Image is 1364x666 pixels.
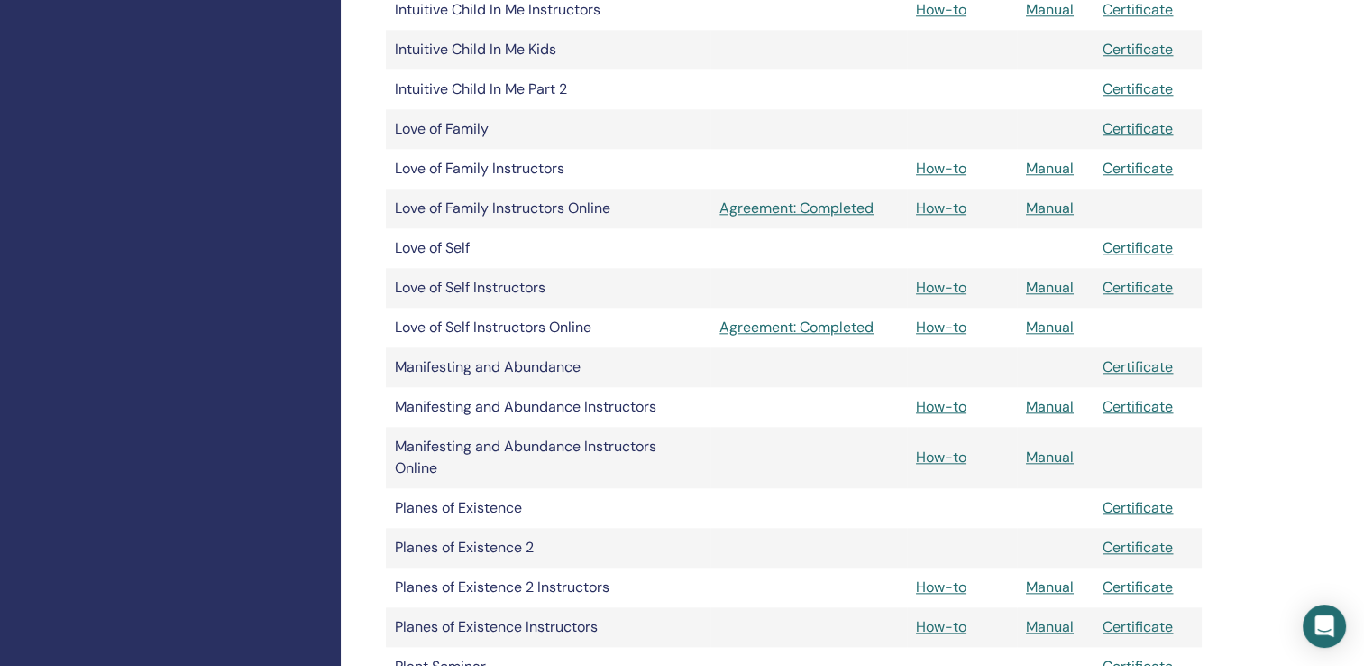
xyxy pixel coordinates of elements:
a: Certificate [1103,397,1173,416]
a: How-to [916,159,966,178]
a: Manual [1026,159,1074,178]
a: Manual [1026,578,1074,597]
a: Certificate [1103,238,1173,257]
a: How-to [916,278,966,297]
a: How-to [916,578,966,597]
a: Certificate [1103,538,1173,557]
td: Planes of Existence Instructors [386,607,710,647]
td: Intuitive Child In Me Kids [386,30,710,69]
td: Love of Family [386,109,710,149]
td: Intuitive Child In Me Part 2 [386,69,710,109]
a: Certificate [1103,119,1173,138]
a: Manual [1026,318,1074,337]
a: How-to [916,318,966,337]
td: Planes of Existence [386,488,710,528]
a: Manual [1026,397,1074,416]
a: Agreement: Completed [719,198,898,219]
td: Manifesting and Abundance Instructors [386,387,710,427]
a: Manual [1026,199,1074,217]
a: Agreement: Completed [719,317,898,338]
td: Planes of Existence 2 Instructors [386,568,710,607]
td: Love of Self [386,228,710,268]
a: Certificate [1103,578,1173,597]
td: Love of Self Instructors [386,268,710,308]
a: How-to [916,199,966,217]
a: Certificate [1103,357,1173,376]
a: How-to [916,448,966,467]
td: Manifesting and Abundance Instructors Online [386,427,710,488]
a: Certificate [1103,79,1173,98]
a: Certificate [1103,498,1173,517]
a: Manual [1026,617,1074,636]
td: Planes of Existence 2 [386,528,710,568]
td: Love of Family Instructors Online [386,189,710,228]
td: Love of Family Instructors [386,149,710,189]
a: Certificate [1103,159,1173,178]
div: Open Intercom Messenger [1303,605,1346,648]
td: Manifesting and Abundance [386,347,710,387]
a: Manual [1026,278,1074,297]
a: How-to [916,617,966,636]
a: Certificate [1103,278,1173,297]
td: Love of Self Instructors Online [386,308,710,347]
a: Certificate [1103,40,1173,59]
a: Certificate [1103,617,1173,636]
a: Manual [1026,448,1074,467]
a: How-to [916,397,966,416]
